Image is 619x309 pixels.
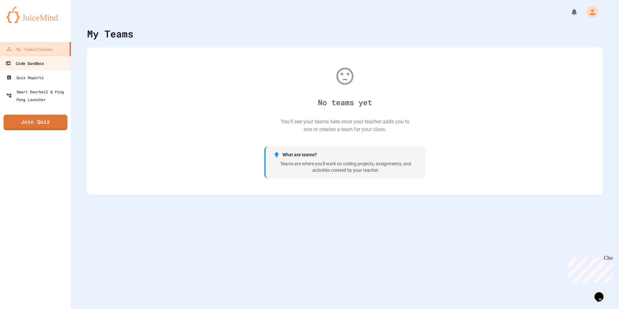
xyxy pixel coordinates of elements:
div: Code Sandbox [5,59,44,67]
div: Quiz Reports [6,74,44,81]
div: Chat with us now!Close [3,3,44,41]
div: No teams yet [318,97,372,108]
iframe: chat widget [565,255,613,283]
iframe: chat widget [592,283,613,303]
div: My Notifications [558,6,580,17]
div: Teams are where you'll work on coding projects, assignments, and activities created by your teacher. [273,161,418,173]
div: My Teams [87,26,133,41]
div: My Teams/Classes [6,45,53,53]
div: You'll see your teams here once your teacher adds you to one or creates a team for your class. [280,118,409,133]
a: Join Quiz [4,115,67,130]
div: Smart Doorbell & Ping Pong Launcher [6,88,68,103]
div: My Account [580,5,600,19]
img: logo-orange.svg [6,6,64,23]
span: What are teams? [282,151,317,158]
